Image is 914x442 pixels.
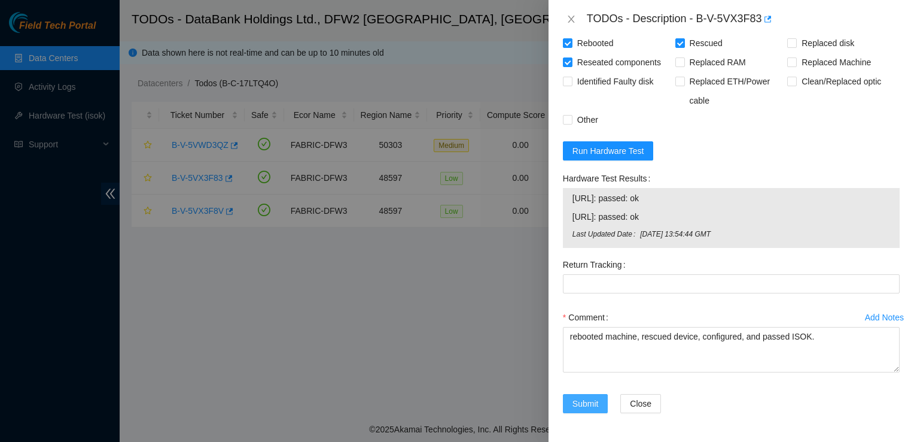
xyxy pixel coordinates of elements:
span: [URL]: passed: ok [572,192,890,205]
span: [URL]: passed: ok [572,210,890,223]
label: Hardware Test Results [563,169,655,188]
span: Clean/Replaced optic [797,72,886,91]
span: Rescued [685,34,727,53]
span: Identified Faulty disk [572,72,659,91]
button: Close [563,14,580,25]
span: Reseated components [572,53,666,72]
span: Rebooted [572,34,619,53]
span: Replaced ETH/Power cable [685,72,788,110]
label: Comment [563,308,613,327]
span: Submit [572,397,599,410]
span: Last Updated Date [572,229,640,240]
span: [DATE] 13:54:44 GMT [640,229,890,240]
div: TODOs - Description - B-V-5VX3F83 [587,10,900,29]
span: Replaced RAM [685,53,751,72]
button: Close [620,394,661,413]
button: Submit [563,394,608,413]
input: Return Tracking [563,274,900,293]
button: Run Hardware Test [563,141,654,161]
textarea: Comment [563,327,900,373]
button: Add Notes [864,308,904,327]
span: Run Hardware Test [572,144,644,158]
span: close [566,14,576,24]
span: Other [572,110,603,129]
div: Add Notes [865,313,904,322]
label: Return Tracking [563,255,630,274]
span: Replaced Machine [797,53,876,72]
span: Close [630,397,651,410]
span: Replaced disk [797,34,859,53]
